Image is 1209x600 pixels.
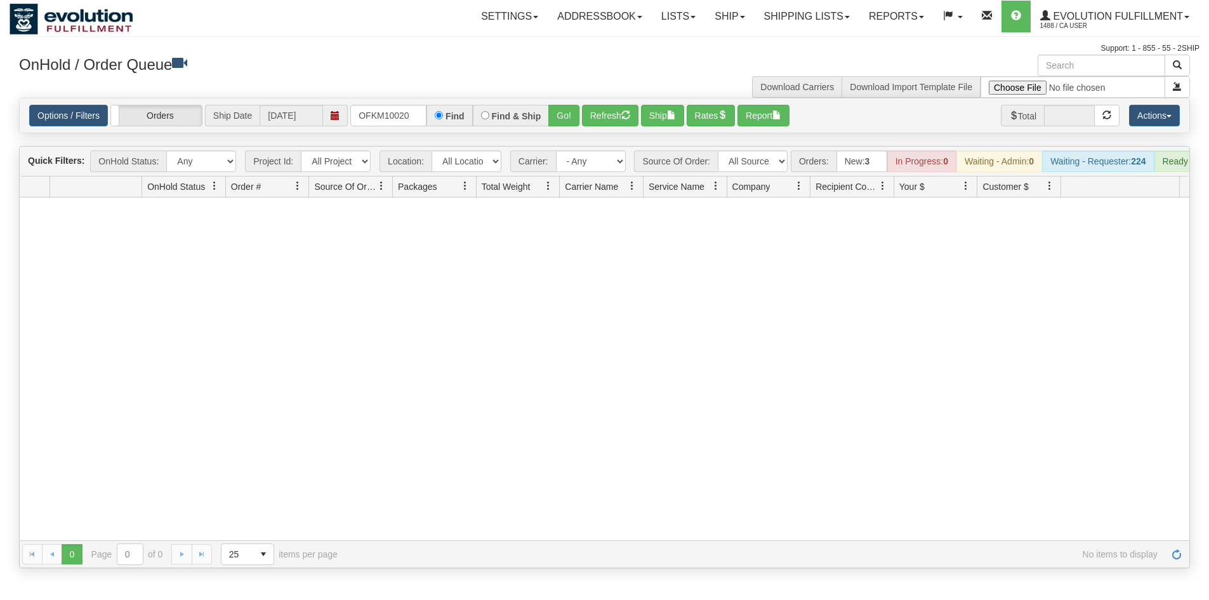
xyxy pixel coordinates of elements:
[652,1,705,32] a: Lists
[956,150,1042,172] div: Waiting - Admin:
[732,180,770,193] span: Company
[350,105,426,126] input: Order #
[398,180,437,193] span: Packages
[955,175,977,197] a: Your $ filter column settings
[1031,1,1199,32] a: Evolution Fulfillment 1488 / CA User
[943,156,948,166] strong: 0
[737,105,789,126] button: Report
[1042,150,1154,172] div: Waiting - Requester:
[899,180,925,193] span: Your $
[29,105,108,126] a: Options / Filters
[981,76,1165,98] input: Import
[204,175,225,197] a: OnHold Status filter column settings
[20,147,1189,177] div: grid toolbar
[1050,11,1183,22] span: Evolution Fulfillment
[221,543,338,565] span: items per page
[90,150,166,172] span: OnHold Status:
[1166,544,1187,564] a: Refresh
[1131,156,1146,166] strong: 224
[1165,55,1190,76] button: Search
[788,175,810,197] a: Company filter column settings
[705,175,727,197] a: Service Name filter column settings
[865,156,870,166] strong: 3
[791,150,836,172] span: Orders:
[454,175,476,197] a: Packages filter column settings
[10,43,1199,54] div: Support: 1 - 855 - 55 - 2SHIP
[1001,105,1045,126] span: Total
[229,548,246,561] span: 25
[371,175,392,197] a: Source Of Order filter column settings
[887,150,956,172] div: In Progress:
[859,1,934,32] a: Reports
[621,175,643,197] a: Carrier Name filter column settings
[314,180,376,193] span: Source Of Order
[760,82,834,92] a: Download Carriers
[1129,105,1180,126] button: Actions
[253,544,274,564] span: select
[147,180,205,193] span: OnHold Status
[482,180,531,193] span: Total Weight
[492,112,541,121] label: Find & Ship
[649,180,704,193] span: Service Name
[510,150,556,172] span: Carrier:
[1038,55,1165,76] input: Search
[1039,175,1060,197] a: Customer $ filter column settings
[472,1,548,32] a: Settings
[1180,235,1208,364] iframe: chat widget
[355,549,1158,559] span: No items to display
[10,3,133,35] img: logo1488.jpg
[221,543,274,565] span: Page sizes drop down
[287,175,308,197] a: Order # filter column settings
[19,55,595,73] h3: OnHold / Order Queue
[634,150,718,172] span: Source Of Order:
[755,1,859,32] a: Shipping lists
[548,1,652,32] a: Addressbook
[872,175,894,197] a: Recipient Country filter column settings
[446,112,465,121] label: Find
[582,105,638,126] button: Refresh
[538,175,559,197] a: Total Weight filter column settings
[641,105,684,126] button: Ship
[705,1,754,32] a: Ship
[816,180,878,193] span: Recipient Country
[28,154,84,167] label: Quick Filters:
[836,150,887,172] div: New:
[91,543,163,565] span: Page of 0
[111,105,202,126] label: Orders
[687,105,736,126] button: Rates
[548,105,579,126] button: Go!
[62,544,82,564] span: Page 0
[850,82,972,92] a: Download Import Template File
[245,150,301,172] span: Project Id:
[1029,156,1034,166] strong: 0
[231,180,261,193] span: Order #
[205,105,260,126] span: Ship Date
[1040,20,1135,32] span: 1488 / CA User
[380,150,432,172] span: Location:
[982,180,1028,193] span: Customer $
[565,180,618,193] span: Carrier Name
